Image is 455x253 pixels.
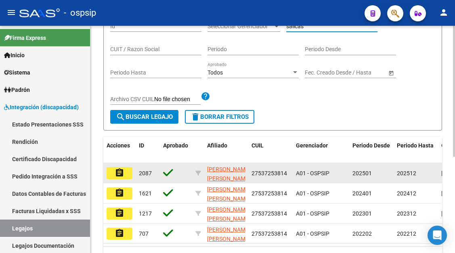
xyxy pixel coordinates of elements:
span: A01 - OSPSIP [296,190,329,197]
mat-icon: assignment [115,188,124,198]
span: A01 - OSPSIP [296,170,329,176]
datatable-header-cell: CUIL [248,137,293,164]
span: A01 - OSPSIP [296,230,329,237]
mat-icon: menu [6,8,16,17]
mat-icon: help [201,91,210,101]
datatable-header-cell: Acciones [103,137,136,164]
mat-icon: person [439,8,449,17]
mat-icon: assignment [115,168,124,178]
span: 202412 [397,190,416,197]
button: Open calendar [387,68,395,77]
span: 202501 [352,170,372,176]
mat-icon: assignment [115,208,124,218]
span: - ospsip [64,4,96,22]
mat-icon: assignment [115,228,124,238]
span: Aprobado [163,142,188,149]
datatable-header-cell: Gerenciador [293,137,349,164]
input: Fecha inicio [305,69,334,76]
span: ID [139,142,144,149]
span: [PERSON_NAME] [PERSON_NAME] , - [207,226,250,251]
span: 1217 [139,210,152,217]
button: Buscar Legajo [110,110,178,124]
span: A01 - OSPSIP [296,210,329,217]
input: Fecha fin [341,69,381,76]
span: Todos [208,69,223,76]
span: Buscar Legajo [116,113,173,120]
span: 1621 [139,190,152,197]
span: Firma Express [4,33,46,42]
span: 202312 [397,210,416,217]
span: 2087 [139,170,152,176]
span: Periodo Desde [352,142,390,149]
span: [PERSON_NAME] [PERSON_NAME] [207,166,250,182]
span: 27537253814 [252,190,287,197]
span: [PERSON_NAME] [PERSON_NAME] [207,186,250,202]
span: Integración (discapacidad) [4,103,79,112]
span: 707 [139,230,149,237]
span: Inicio [4,51,25,60]
span: CUIL [252,142,264,149]
span: 202202 [352,230,372,237]
span: 27537253814 [252,230,287,237]
span: 202212 [397,230,416,237]
span: Acciones [107,142,130,149]
div: Open Intercom Messenger [428,226,447,245]
span: Periodo Hasta [397,142,434,149]
mat-icon: delete [191,112,200,122]
mat-icon: search [116,112,126,122]
span: 202301 [352,210,372,217]
span: Borrar Filtros [191,113,249,120]
span: 27537253814 [252,170,287,176]
datatable-header-cell: Aprobado [160,137,192,164]
button: Borrar Filtros [185,110,254,124]
span: Gerenciador [296,142,328,149]
datatable-header-cell: Afiliado [204,137,248,164]
span: [PERSON_NAME] [PERSON_NAME] [207,206,250,222]
span: 27537253814 [252,210,287,217]
span: Padrón [4,85,30,94]
span: Archivo CSV CUIL [110,96,154,102]
input: Archivo CSV CUIL [154,96,201,103]
span: Seleccionar Gerenciador [208,23,273,30]
datatable-header-cell: Periodo Desde [349,137,394,164]
span: Sistema [4,68,30,77]
datatable-header-cell: Periodo Hasta [394,137,438,164]
span: 202401 [352,190,372,197]
span: 202512 [397,170,416,176]
datatable-header-cell: ID [136,137,160,164]
span: Afiliado [207,142,227,149]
